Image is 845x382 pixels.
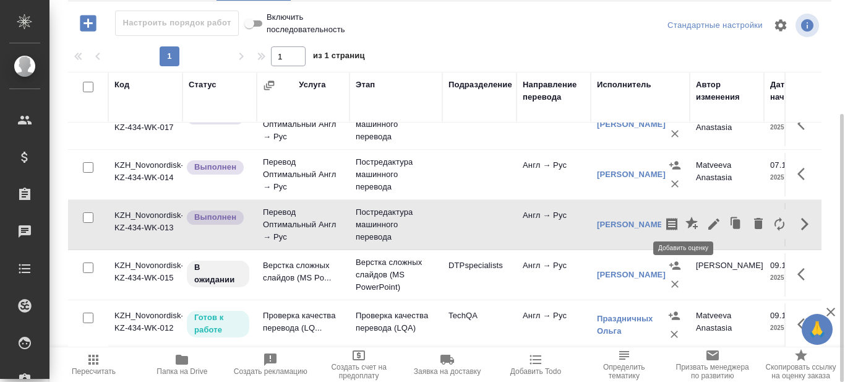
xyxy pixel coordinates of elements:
[356,106,436,143] p: Постредактура машинного перевода
[597,314,653,336] a: Праздничных Ольга
[770,79,820,103] div: Дата начала
[770,272,820,284] p: 2025
[769,209,790,239] button: Заменить
[257,253,350,297] td: Верстка сложных слайдов (MS Po...
[665,325,684,344] button: Удалить
[108,103,182,146] td: KZH_Novonordisk-KZ-434-WK-017
[807,316,828,342] span: 🙏
[597,270,666,279] a: [PERSON_NAME]
[597,119,666,129] a: [PERSON_NAME]
[403,347,492,382] button: Заявка на доставку
[491,347,580,382] button: Добавить Todo
[766,11,796,40] span: Настроить таблицу
[108,153,182,196] td: KZH_Novonordisk-KZ-434-WK-014
[517,103,591,146] td: Англ → Рус
[790,109,820,139] button: Здесь прячутся важные кнопки
[442,253,517,297] td: DTPspecialists
[194,311,242,336] p: Готов к работе
[234,367,307,376] span: Создать рекламацию
[666,256,684,275] button: Назначить
[770,121,820,134] p: 2025
[108,303,182,347] td: KZH_Novonordisk-KZ-434-WK-012
[414,367,481,376] span: Заявка на доставку
[580,347,668,382] button: Определить тематику
[186,259,251,289] div: Исполнитель назначен, приступать к работе пока рано
[597,220,666,229] a: [PERSON_NAME]
[313,48,365,66] span: из 1 страниц
[666,275,684,293] button: Удалить
[748,209,769,239] button: Удалить
[523,79,585,103] div: Направление перевода
[448,79,512,91] div: Подразделение
[796,14,821,37] span: Посмотреть информацию
[138,347,226,382] button: Папка на Drive
[770,261,793,270] p: 09.10,
[257,150,350,199] td: Перевод Оптимальный Англ → Рус
[108,203,182,246] td: KZH_Novonordisk-KZ-434-WK-013
[157,367,207,376] span: Папка на Drive
[666,124,684,143] button: Удалить
[597,79,651,91] div: Исполнитель
[356,206,436,243] p: Постредактура машинного перевода
[194,211,236,224] p: Выполнен
[770,160,793,170] p: 07.10,
[703,209,724,239] button: Редактировать
[764,363,838,380] span: Скопировать ссылку на оценку заказа
[267,11,345,36] span: Включить последовательность
[690,203,764,246] td: Matveeva Anastasia
[668,347,757,382] button: Призвать менеджера по развитию
[770,311,793,320] p: 09.10,
[257,200,350,250] td: Перевод Оптимальный Англ → Рус
[664,16,766,35] div: split button
[790,209,820,239] button: Скрыть кнопки
[790,259,820,289] button: Здесь прячутся важные кнопки
[49,347,138,382] button: Пересчитать
[690,103,764,146] td: Matveeva Anastasia
[257,303,350,347] td: Проверка качества перевода (LQ...
[666,156,684,175] button: Назначить
[790,159,820,189] button: Здесь прячутся важные кнопки
[587,363,661,380] span: Определить тематику
[189,79,217,91] div: Статус
[724,209,748,239] button: Клонировать
[194,261,242,286] p: В ожидании
[71,11,105,36] button: Добавить работу
[690,153,764,196] td: Matveeva Anastasia
[356,156,436,193] p: Постредактура машинного перевода
[194,161,236,173] p: Выполнен
[108,253,182,297] td: KZH_Novonordisk-KZ-434-WK-015
[690,303,764,347] td: Matveeva Anastasia
[676,363,749,380] span: Призвать менеджера по развитию
[517,203,591,246] td: Англ → Рус
[690,253,764,297] td: [PERSON_NAME]
[696,79,758,103] div: Автор изменения
[315,347,403,382] button: Создать счет на предоплату
[186,310,251,339] div: Исполнитель может приступить к работе
[226,347,315,382] button: Создать рекламацию
[666,175,684,193] button: Удалить
[666,206,684,225] button: Назначить
[510,367,561,376] span: Добавить Todo
[356,256,436,293] p: Верстка сложных слайдов (MS PowerPoint)
[597,170,666,179] a: [PERSON_NAME]
[322,363,396,380] span: Создать счет на предоплату
[186,209,251,226] div: Исполнитель завершил работу
[257,100,350,149] td: Перевод Оптимальный Англ → Рус
[114,79,129,91] div: Код
[263,79,275,92] button: Сгруппировать
[356,310,436,334] p: Проверка качества перевода (LQA)
[186,159,251,176] div: Исполнитель завершил работу
[356,79,375,91] div: Этап
[517,253,591,297] td: Англ → Рус
[661,209,682,239] button: Скопировать мини-бриф
[770,322,820,334] p: 2025
[802,314,833,345] button: 🙏
[517,303,591,347] td: Англ → Рус
[72,367,116,376] span: Пересчитать
[770,171,820,184] p: 2025
[665,306,684,325] button: Назначить
[757,347,845,382] button: Скопировать ссылку на оценку заказа
[790,310,820,339] button: Здесь прячутся важные кнопки
[517,153,591,196] td: Англ → Рус
[299,79,325,91] div: Услуга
